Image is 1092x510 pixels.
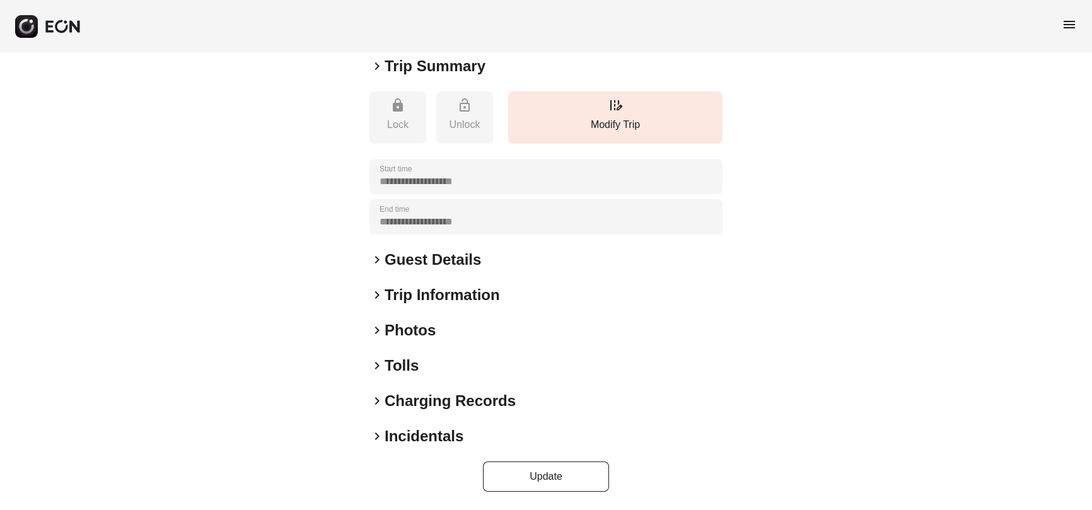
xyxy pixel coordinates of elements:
[369,429,385,444] span: keyboard_arrow_right
[385,250,481,270] h2: Guest Details
[1062,17,1077,32] span: menu
[369,323,385,338] span: keyboard_arrow_right
[385,391,516,411] h2: Charging Records
[385,320,436,340] h2: Photos
[369,252,385,267] span: keyboard_arrow_right
[385,426,463,446] h2: Incidentals
[369,393,385,409] span: keyboard_arrow_right
[514,117,716,132] p: Modify Trip
[508,91,723,144] button: Modify Trip
[369,59,385,74] span: keyboard_arrow_right
[608,98,623,113] span: edit_road
[483,461,609,492] button: Update
[385,356,419,376] h2: Tolls
[369,358,385,373] span: keyboard_arrow_right
[385,285,500,305] h2: Trip Information
[385,56,485,76] h2: Trip Summary
[369,287,385,303] span: keyboard_arrow_right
